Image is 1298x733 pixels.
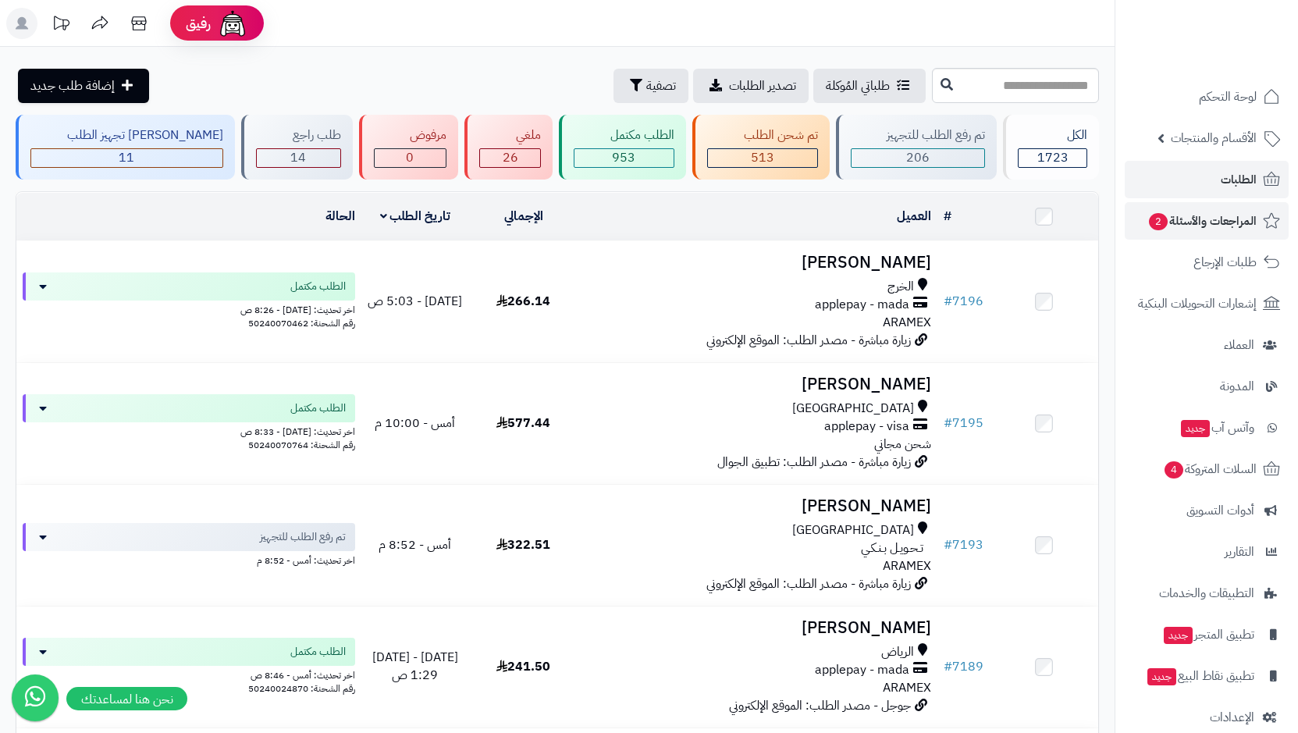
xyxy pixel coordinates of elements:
span: رقم الشحنة: 50240070462 [248,316,355,330]
a: السلات المتروكة4 [1125,450,1289,488]
span: [DATE] - 5:03 ص [368,292,462,311]
span: ARAMEX [883,313,931,332]
span: 322.51 [496,536,550,554]
div: اخر تحديث: [DATE] - 8:33 ص [23,422,355,439]
a: تم رفع الطلب للتجهيز 206 [833,115,1001,180]
a: ملغي 26 [461,115,556,180]
div: مرفوض [374,126,447,144]
span: 26 [503,148,518,167]
span: المدونة [1220,375,1254,397]
div: اخر تحديث: [DATE] - 8:26 ص [23,301,355,317]
span: طلبات الإرجاع [1193,251,1257,273]
a: أدوات التسويق [1125,492,1289,529]
span: المراجعات والأسئلة [1147,210,1257,232]
span: ARAMEX [883,678,931,697]
span: 513 [751,148,774,167]
span: # [944,536,952,554]
span: # [944,292,952,311]
div: الطلب مكتمل [574,126,674,144]
div: تم شحن الطلب [707,126,818,144]
span: شحن مجاني [874,435,931,454]
div: اخر تحديث: أمس - 8:46 ص [23,666,355,682]
span: رفيق [186,14,211,33]
a: الإجمالي [504,207,543,226]
span: الخرج [887,278,914,296]
div: 11 [31,149,222,167]
a: إشعارات التحويلات البنكية [1125,285,1289,322]
div: 0 [375,149,446,167]
a: طلباتي المُوكلة [813,69,926,103]
span: [DATE] - [DATE] 1:29 ص [372,648,458,685]
span: أمس - 8:52 م [379,536,451,554]
a: طلبات الإرجاع [1125,244,1289,281]
span: زيارة مباشرة - مصدر الطلب: تطبيق الجوال [717,453,911,471]
a: تصدير الطلبات [693,69,809,103]
a: تاريخ الطلب [380,207,451,226]
img: ai-face.png [217,8,248,39]
a: تم شحن الطلب 513 [689,115,833,180]
a: التقارير [1125,533,1289,571]
span: جوجل - مصدر الطلب: الموقع الإلكتروني [729,696,911,715]
a: المدونة [1125,368,1289,405]
a: تحديثات المنصة [41,8,80,43]
span: زيارة مباشرة - مصدر الطلب: الموقع الإلكتروني [706,331,911,350]
a: الطلب مكتمل 953 [556,115,689,180]
span: إضافة طلب جديد [30,77,115,95]
span: # [944,414,952,432]
span: تـحـويـل بـنـكـي [861,539,923,557]
span: applepay - visa [824,418,909,436]
a: وآتس آبجديد [1125,409,1289,447]
span: 1723 [1037,148,1069,167]
span: ARAMEX [883,557,931,575]
span: التطبيقات والخدمات [1159,582,1254,604]
a: مرفوض 0 [356,115,462,180]
a: #7193 [944,536,983,554]
div: 513 [708,149,817,167]
span: جديد [1164,627,1193,644]
a: إضافة طلب جديد [18,69,149,103]
a: طلب راجع 14 [238,115,356,180]
a: [PERSON_NAME] تجهيز الطلب 11 [12,115,238,180]
button: تصفية [613,69,688,103]
span: جديد [1147,668,1176,685]
div: [PERSON_NAME] تجهيز الطلب [30,126,223,144]
span: 241.50 [496,657,550,676]
span: العملاء [1224,334,1254,356]
a: لوحة التحكم [1125,78,1289,116]
span: التقارير [1225,541,1254,563]
span: لوحة التحكم [1199,86,1257,108]
span: أدوات التسويق [1186,500,1254,521]
span: الطلبات [1221,169,1257,190]
img: logo-2.png [1192,44,1283,77]
span: تم رفع الطلب للتجهيز [260,529,346,545]
span: 4 [1165,461,1183,479]
div: 26 [480,149,540,167]
div: تم رفع الطلب للتجهيز [851,126,986,144]
span: تصدير الطلبات [729,77,796,95]
div: اخر تحديث: أمس - 8:52 م [23,551,355,568]
span: وآتس آب [1179,417,1254,439]
span: applepay - mada [815,661,909,679]
span: 14 [290,148,306,167]
span: 11 [119,148,134,167]
a: تطبيق نقاط البيعجديد [1125,657,1289,695]
a: تطبيق المتجرجديد [1125,616,1289,653]
span: الأقسام والمنتجات [1171,127,1257,149]
span: 2 [1149,213,1168,230]
a: #7196 [944,292,983,311]
span: 577.44 [496,414,550,432]
a: # [944,207,951,226]
div: 953 [574,149,674,167]
a: #7189 [944,657,983,676]
span: [GEOGRAPHIC_DATA] [792,400,914,418]
a: الطلبات [1125,161,1289,198]
span: طلباتي المُوكلة [826,77,890,95]
span: الرياض [881,643,914,661]
a: العملاء [1125,326,1289,364]
span: الطلب مكتمل [290,279,346,294]
span: زيارة مباشرة - مصدر الطلب: الموقع الإلكتروني [706,575,911,593]
span: 953 [612,148,635,167]
div: طلب راجع [256,126,341,144]
span: تصفية [646,77,676,95]
span: السلات المتروكة [1163,458,1257,480]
